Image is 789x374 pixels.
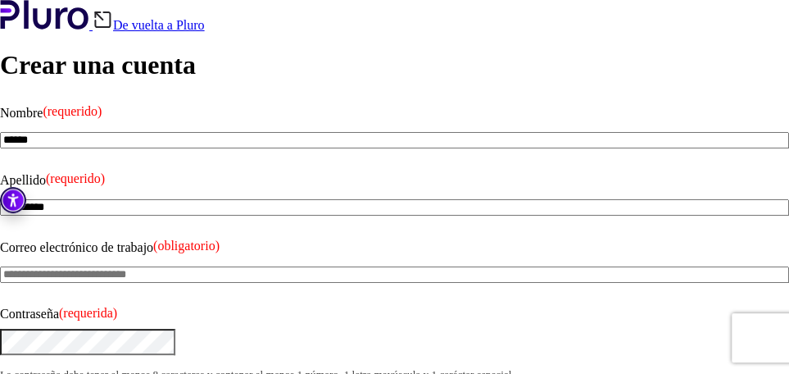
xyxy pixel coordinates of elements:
font: (obligatorio) [153,239,220,253]
a: De vuelta a Pluro [93,18,205,32]
font: (requerido) [43,104,102,118]
font: (requerida) [59,306,117,320]
font: (requerido) [46,171,105,185]
img: Icono de atrás [93,10,113,30]
font: De vuelta a Pluro [113,18,205,32]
